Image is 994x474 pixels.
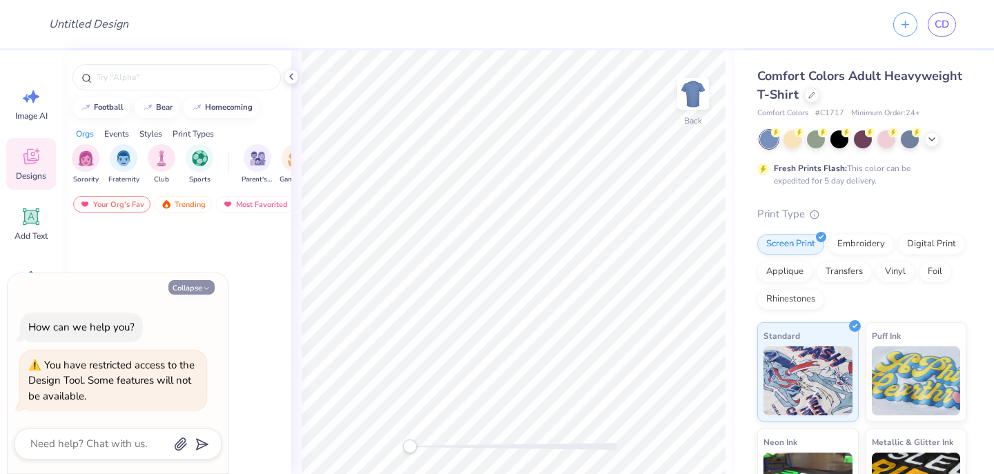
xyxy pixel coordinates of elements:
img: trend_line.gif [142,103,153,112]
button: homecoming [184,97,259,118]
div: Your Org's Fav [73,196,150,213]
button: Collapse [168,280,215,295]
button: filter button [186,144,213,185]
div: filter for Fraternity [108,144,139,185]
div: filter for Club [148,144,175,185]
button: filter button [108,144,139,185]
span: Metallic & Glitter Ink [872,435,953,449]
div: Print Types [173,128,214,140]
span: Sorority [73,175,99,185]
div: Embroidery [828,234,894,255]
button: football [72,97,130,118]
div: How can we help you? [28,320,135,334]
span: Club [154,175,169,185]
span: Comfort Colors Adult Heavyweight T-Shirt [757,68,962,103]
span: Sports [189,175,211,185]
img: most_fav.gif [79,199,90,209]
button: filter button [148,144,175,185]
span: Image AI [15,110,48,121]
div: Accessibility label [403,440,417,453]
a: CD [928,12,956,37]
div: This color can be expedited for 5 day delivery. [774,162,944,187]
div: Transfers [817,261,872,282]
div: Applique [757,261,812,282]
span: CD [935,17,949,32]
img: trending.gif [161,199,172,209]
div: Screen Print [757,234,824,255]
strong: Fresh Prints Flash: [774,163,847,174]
button: filter button [280,144,311,185]
input: Untitled Design [38,10,139,38]
div: homecoming [205,103,253,111]
img: Club Image [154,150,169,166]
div: Digital Print [898,234,965,255]
div: filter for Game Day [280,144,311,185]
span: Designs [16,170,46,181]
div: Styles [139,128,162,140]
div: Back [684,115,702,127]
span: Parent's Weekend [242,175,273,185]
div: Orgs [76,128,94,140]
img: Standard [763,346,852,415]
span: Standard [763,328,800,343]
img: Parent's Weekend Image [250,150,266,166]
span: Neon Ink [763,435,797,449]
span: # C1717 [815,108,844,119]
span: Add Text [14,230,48,241]
button: filter button [242,144,273,185]
img: Back [679,80,707,108]
div: Vinyl [876,261,915,282]
div: Print Type [757,206,966,222]
img: Sports Image [192,150,208,166]
img: Fraternity Image [116,150,131,166]
div: filter for Sorority [72,144,99,185]
div: Events [104,128,129,140]
img: Sorority Image [78,150,94,166]
div: Trending [155,196,212,213]
span: Fraternity [108,175,139,185]
div: Foil [919,261,951,282]
div: filter for Sports [186,144,213,185]
div: Most Favorited [216,196,294,213]
button: filter button [72,144,99,185]
span: Comfort Colors [757,108,808,119]
div: You have restricted access to the Design Tool. Some features will not be available. [28,358,195,403]
button: bear [135,97,179,118]
span: Puff Ink [872,328,901,343]
div: filter for Parent's Weekend [242,144,273,185]
span: Game Day [280,175,311,185]
img: trend_line.gif [191,103,202,112]
img: Game Day Image [288,150,304,166]
input: Try "Alpha" [95,70,272,84]
span: Minimum Order: 24 + [851,108,920,119]
div: bear [156,103,173,111]
img: Puff Ink [872,346,961,415]
div: Rhinestones [757,289,824,310]
img: trend_line.gif [80,103,91,112]
img: most_fav.gif [222,199,233,209]
div: football [94,103,124,111]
